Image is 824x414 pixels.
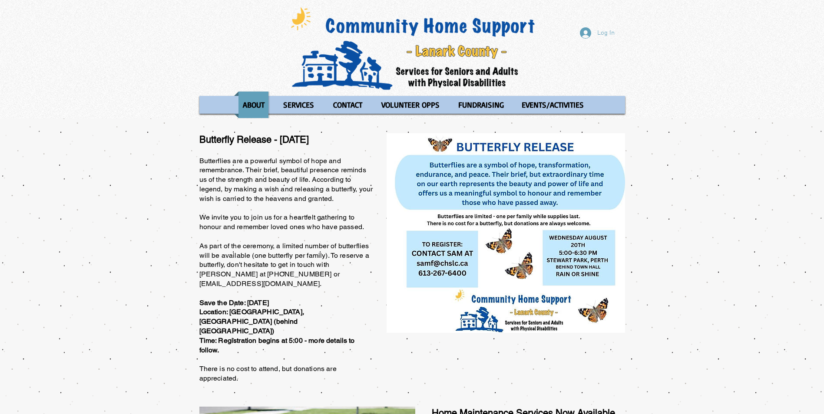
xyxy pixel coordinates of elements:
[387,133,625,333] img: butterfly_release_2025.jpg
[377,92,443,118] p: VOLUNTEER OPPS
[324,92,371,118] a: CONTACT
[239,92,268,118] p: ABOUT
[513,92,592,118] a: EVENTS/ACTIVITIES
[518,92,588,118] p: EVENTS/ACTIVITIES
[275,92,322,118] a: SERVICES
[234,92,273,118] a: ABOUT
[594,29,618,38] span: Log In
[454,92,508,118] p: FUNDRAISING
[373,92,448,118] a: VOLUNTEER OPPS
[450,92,511,118] a: FUNDRAISING
[199,299,355,354] span: Save the Date: [DATE] Location: [GEOGRAPHIC_DATA], [GEOGRAPHIC_DATA] (behind [GEOGRAPHIC_DATA]) T...
[199,157,373,382] span: Butterflies are a powerful symbol of hope and remembrance. Their brief, beautiful presence remind...
[199,134,309,145] span: Butterfly Release - [DATE]
[279,92,318,118] p: SERVICES
[199,92,625,118] nav: Site
[329,92,366,118] p: CONTACT
[574,25,621,41] button: Log In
